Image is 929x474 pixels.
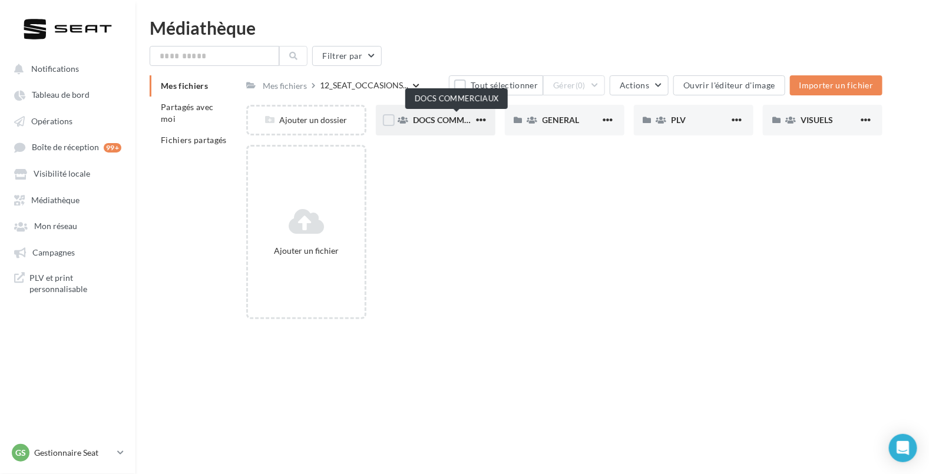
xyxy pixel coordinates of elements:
[32,90,90,100] span: Tableau de bord
[161,135,227,145] span: Fichiers partagés
[31,64,79,74] span: Notifications
[799,80,874,90] span: Importer un fichier
[790,75,883,95] button: Importer un fichier
[312,46,382,66] button: Filtrer par
[15,447,26,459] span: GS
[672,115,686,125] span: PLV
[414,115,500,125] span: DOCS COMMERCIAUX
[7,241,128,263] a: Campagnes
[673,75,785,95] button: Ouvrir l'éditeur d'image
[248,114,364,126] div: Ajouter un dossier
[34,447,113,459] p: Gestionnaire Seat
[543,75,605,95] button: Gérer(0)
[7,58,124,79] button: Notifications
[161,81,208,91] span: Mes fichiers
[889,434,917,462] div: Open Intercom Messenger
[7,163,128,184] a: Visibilité locale
[7,189,128,210] a: Médiathèque
[31,116,72,126] span: Opérations
[32,142,99,153] span: Boîte de réception
[610,75,669,95] button: Actions
[9,442,126,464] a: GS Gestionnaire Seat
[405,88,508,109] div: DOCS COMMERCIAUX
[7,215,128,236] a: Mon réseau
[620,80,649,90] span: Actions
[7,267,128,300] a: PLV et print personnalisable
[29,272,121,295] span: PLV et print personnalisable
[161,102,214,124] span: Partagés avec moi
[7,84,128,105] a: Tableau de bord
[263,80,307,92] div: Mes fichiers
[320,79,408,91] span: 12_SEAT_OCCASIONS...
[32,247,75,257] span: Campagnes
[449,75,543,95] button: Tout sélectionner
[31,195,80,205] span: Médiathèque
[150,19,915,37] div: Médiathèque
[543,115,580,125] span: GENERAL
[34,221,77,231] span: Mon réseau
[104,143,121,153] div: 99+
[7,110,128,131] a: Opérations
[801,115,833,125] span: VISUELS
[34,169,90,179] span: Visibilité locale
[576,81,586,90] span: (0)
[7,136,128,158] a: Boîte de réception 99+
[253,245,359,257] div: Ajouter un fichier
